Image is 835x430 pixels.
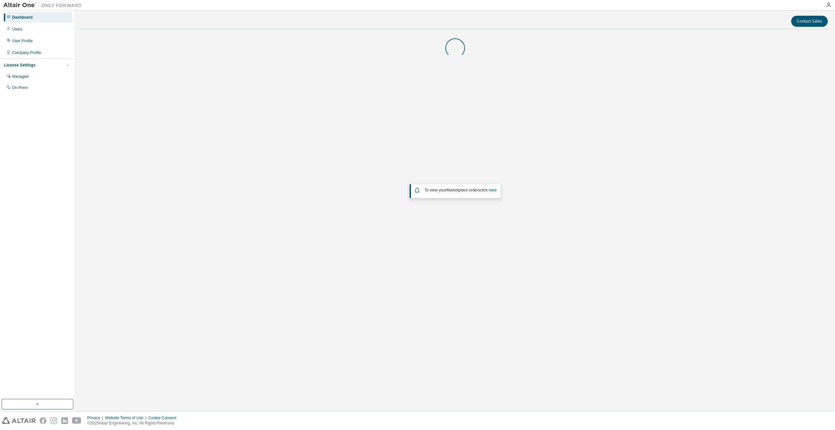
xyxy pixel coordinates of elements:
img: altair_logo.svg [2,417,36,424]
img: youtube.svg [72,417,81,424]
div: Website Terms of Use [105,415,148,421]
div: Company Profile [12,50,41,55]
div: Users [12,27,22,32]
div: On Prem [12,85,28,90]
div: Dashboard [12,15,33,20]
em: Marketplace orders [447,188,480,192]
p: © 2025 Altair Engineering, Inc. All Rights Reserved. [87,421,180,426]
div: Privacy [87,415,105,421]
div: License Settings [4,63,35,68]
img: linkedin.svg [61,417,68,424]
div: User Profile [12,38,33,44]
div: Managed [12,74,28,79]
img: facebook.svg [40,417,46,424]
img: instagram.svg [50,417,57,424]
a: here [489,188,497,192]
span: To view your click [425,188,497,192]
button: Contact Sales [791,16,828,27]
div: Cookie Consent [148,415,180,421]
img: Altair One [3,2,85,9]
